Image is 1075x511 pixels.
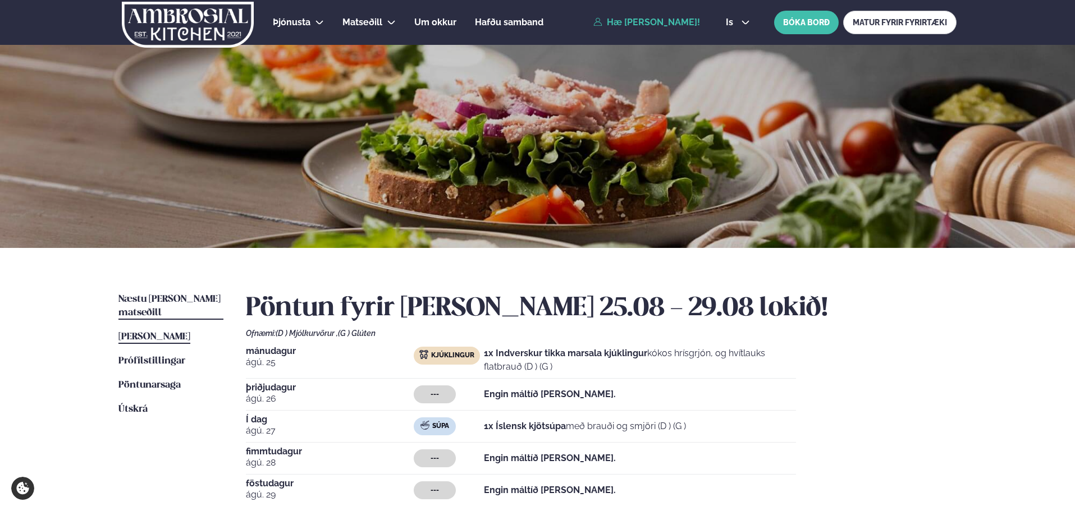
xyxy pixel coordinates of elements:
[276,329,338,338] span: (D ) Mjólkurvörur ,
[118,294,221,317] span: Næstu [PERSON_NAME] matseðill
[431,486,439,495] span: ---
[420,421,429,430] img: soup.svg
[484,389,616,399] strong: Engin máltíð [PERSON_NAME].
[484,420,686,433] p: með brauði og smjöri (D ) (G )
[342,16,382,29] a: Matseðill
[118,293,223,320] a: Næstu [PERSON_NAME] matseðill
[432,422,449,431] span: Súpa
[246,456,414,469] span: ágú. 28
[246,424,414,438] span: ágú. 27
[843,11,957,34] a: MATUR FYRIR FYRIRTÆKI
[774,11,839,34] button: BÓKA BORÐ
[246,293,957,324] h2: Pöntun fyrir [PERSON_NAME] 25.08 - 29.08 lokið!
[118,332,190,342] span: [PERSON_NAME]
[726,18,737,27] span: is
[118,355,185,368] a: Prófílstillingar
[118,379,181,392] a: Pöntunarsaga
[118,356,185,366] span: Prófílstillingar
[717,18,759,27] button: is
[246,415,414,424] span: Í dag
[118,330,190,344] a: [PERSON_NAME]
[246,479,414,488] span: föstudagur
[11,477,34,500] a: Cookie settings
[419,350,428,359] img: chicken.svg
[431,351,474,360] span: Kjúklingur
[414,17,456,27] span: Um okkur
[431,454,439,463] span: ---
[118,380,181,390] span: Pöntunarsaga
[342,17,382,27] span: Matseðill
[246,329,957,338] div: Ofnæmi:
[475,17,543,27] span: Hafðu samband
[484,485,616,495] strong: Engin máltíð [PERSON_NAME].
[484,348,647,358] strong: 1x Indverskur tikka marsala kjúklingur
[273,16,310,29] a: Þjónusta
[273,17,310,27] span: Þjónusta
[246,347,414,356] span: mánudagur
[246,392,414,406] span: ágú. 26
[484,347,796,374] p: kókos hrísgrjón, og hvítlauks flatbrauð (D ) (G )
[118,404,148,414] span: Útskrá
[246,383,414,392] span: þriðjudagur
[246,356,414,369] span: ágú. 25
[118,403,148,416] a: Útskrá
[414,16,456,29] a: Um okkur
[593,17,700,27] a: Hæ [PERSON_NAME]!
[484,453,616,463] strong: Engin máltíð [PERSON_NAME].
[246,447,414,456] span: fimmtudagur
[338,329,376,338] span: (G ) Glúten
[431,390,439,399] span: ---
[246,488,414,501] span: ágú. 29
[475,16,543,29] a: Hafðu samband
[121,2,255,48] img: logo
[484,421,566,431] strong: 1x Íslensk kjötsúpa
